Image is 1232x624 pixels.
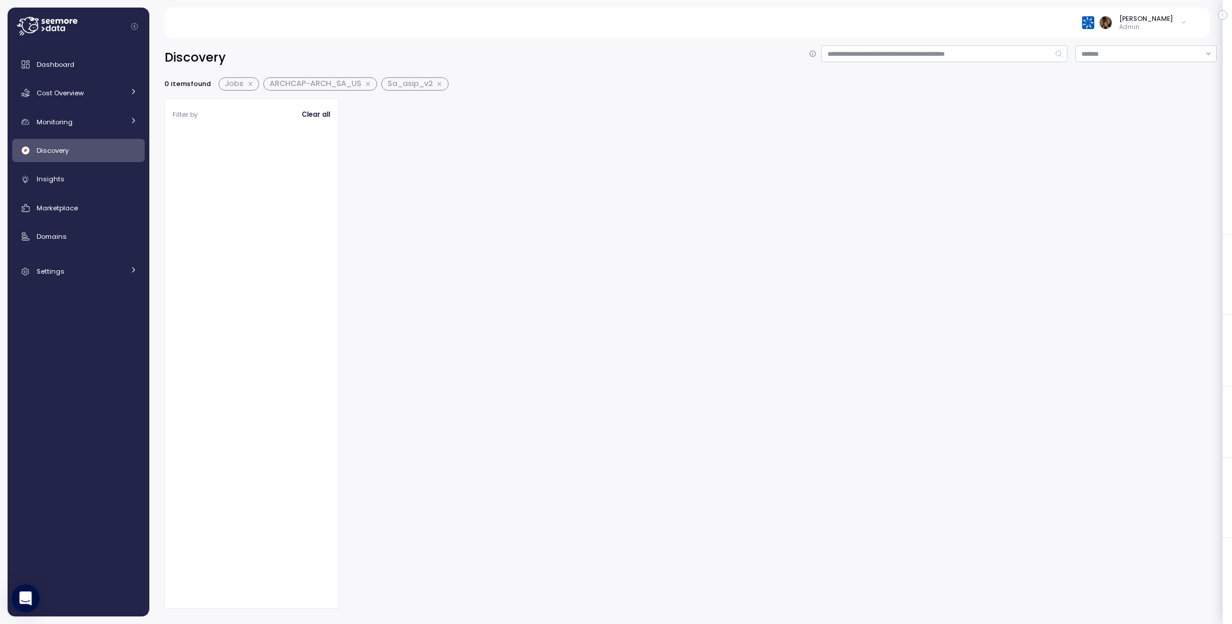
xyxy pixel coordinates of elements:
[12,110,145,134] a: Monitoring
[1100,16,1112,28] img: ACg8ocLFKfaHXE38z_35D9oG4qLrdLeB_OJFy4BOGq8JL8YSOowJeg=s96-c
[388,78,433,90] span: Sa_asip_v2
[1119,23,1173,31] p: Admin
[37,174,65,184] span: Insights
[37,88,84,98] span: Cost Overview
[37,60,74,69] span: Dashboard
[1119,14,1173,23] div: [PERSON_NAME]
[37,232,67,241] span: Domains
[12,225,145,248] a: Domains
[12,53,145,76] a: Dashboard
[12,168,145,191] a: Insights
[164,79,211,88] p: 0 items found
[12,196,145,220] a: Marketplace
[37,146,69,155] span: Discovery
[270,78,361,90] span: ARCHCAP-ARCH_SA_US
[164,49,225,66] h2: Discovery
[12,260,145,283] a: Settings
[37,267,65,276] span: Settings
[173,110,198,119] p: Filter by
[12,81,145,105] a: Cost Overview
[302,107,330,123] span: Clear all
[12,139,145,162] a: Discovery
[1082,16,1094,28] img: 68790ce639d2d68da1992664.PNG
[37,203,78,213] span: Marketplace
[225,78,243,90] span: Jobs
[37,117,73,127] span: Monitoring
[127,22,142,31] button: Collapse navigation
[12,584,40,612] div: Open Intercom Messenger
[301,106,331,123] button: Clear all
